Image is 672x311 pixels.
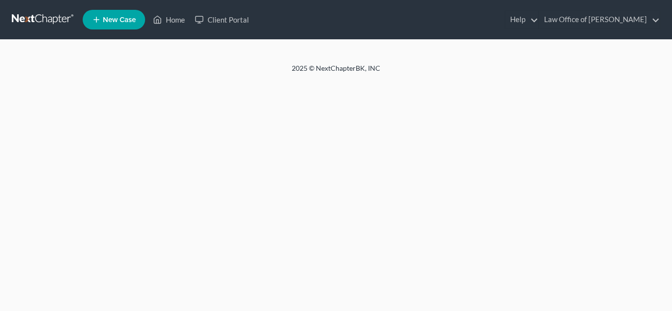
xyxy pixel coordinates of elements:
a: Help [505,11,538,28]
a: Law Office of [PERSON_NAME] [539,11,660,28]
a: Client Portal [190,11,254,28]
a: Home [148,11,190,28]
div: 2025 © NextChapterBK, INC [56,63,616,81]
new-legal-case-button: New Case [83,10,145,29]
